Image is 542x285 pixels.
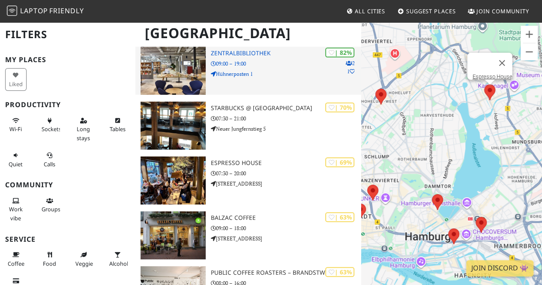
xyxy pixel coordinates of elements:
[521,43,538,60] button: Zoom out
[39,148,60,171] button: Calls
[141,47,206,95] img: Zentralbibliothek
[492,53,512,73] button: Close
[394,3,459,19] a: Suggest Places
[5,101,130,109] h3: Productivity
[135,47,361,95] a: Zentralbibliothek | 82% 21 Zentralbibliothek 09:00 – 19:00 Hühnerposten 1
[211,114,361,123] p: 07:30 – 21:00
[75,260,93,267] span: Veggie
[135,211,361,259] a: Balzac Coffee | 63% Balzac Coffee 09:00 – 18:00 [STREET_ADDRESS]
[135,102,361,150] a: Starbucks @ Neuer Jungfernstieg | 70% Starbucks @ [GEOGRAPHIC_DATA] 07:30 – 21:00 Neuer Jungferns...
[5,148,27,171] button: Quiet
[211,60,361,68] p: 09:00 – 19:00
[135,156,361,204] a: Espresso House | 69% Espresso House 07:30 – 20:00 [STREET_ADDRESS]
[211,180,361,188] p: [STREET_ADDRESS]
[466,260,533,276] a: Join Discord 👾
[8,260,24,267] span: Coffee
[325,212,354,222] div: | 63%
[476,7,529,15] span: Join Community
[5,114,27,136] button: Wi-Fi
[9,125,22,133] span: Stable Wi-Fi
[77,125,90,141] span: Long stays
[5,235,130,243] h3: Service
[42,205,60,213] span: Group tables
[5,248,27,270] button: Coffee
[211,70,361,78] p: Hühnerposten 1
[49,6,84,15] span: Friendly
[109,125,125,133] span: Work-friendly tables
[109,260,128,267] span: Alcohol
[343,3,389,19] a: All Cities
[211,159,361,167] h3: Espresso House
[7,6,17,16] img: LaptopFriendly
[211,169,361,177] p: 07:30 – 20:00
[107,248,128,270] button: Alcohol
[345,59,354,75] p: 2 1
[73,248,94,270] button: Veggie
[5,194,27,225] button: Work vibe
[406,7,456,15] span: Suggest Places
[211,234,361,243] p: [STREET_ADDRESS]
[9,160,23,168] span: Quiet
[141,211,206,259] img: Balzac Coffee
[211,214,361,222] h3: Balzac Coffee
[107,114,128,136] button: Tables
[211,125,361,133] p: Neuer Jungfernstieg 5
[211,105,361,112] h3: Starbucks @ [GEOGRAPHIC_DATA]
[473,73,512,80] a: Espresso House
[9,205,23,222] span: People working
[138,21,359,45] h1: [GEOGRAPHIC_DATA]
[44,160,55,168] span: Video/audio calls
[325,157,354,167] div: | 69%
[141,156,206,204] img: Espresso House
[39,114,60,136] button: Sockets
[42,125,61,133] span: Power sockets
[211,224,361,232] p: 09:00 – 18:00
[325,267,354,277] div: | 63%
[355,7,385,15] span: All Cities
[464,3,533,19] a: Join Community
[5,181,130,189] h3: Community
[325,102,354,112] div: | 70%
[20,6,48,15] span: Laptop
[211,269,361,276] h3: Public Coffee Roasters – Brandstwiete
[521,26,538,43] button: Zoom in
[39,194,60,216] button: Groups
[7,4,84,19] a: LaptopFriendly LaptopFriendly
[39,248,60,270] button: Food
[73,114,94,145] button: Long stays
[5,56,130,64] h3: My Places
[141,102,206,150] img: Starbucks @ Neuer Jungfernstieg
[43,260,56,267] span: Food
[5,21,130,48] h2: Filters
